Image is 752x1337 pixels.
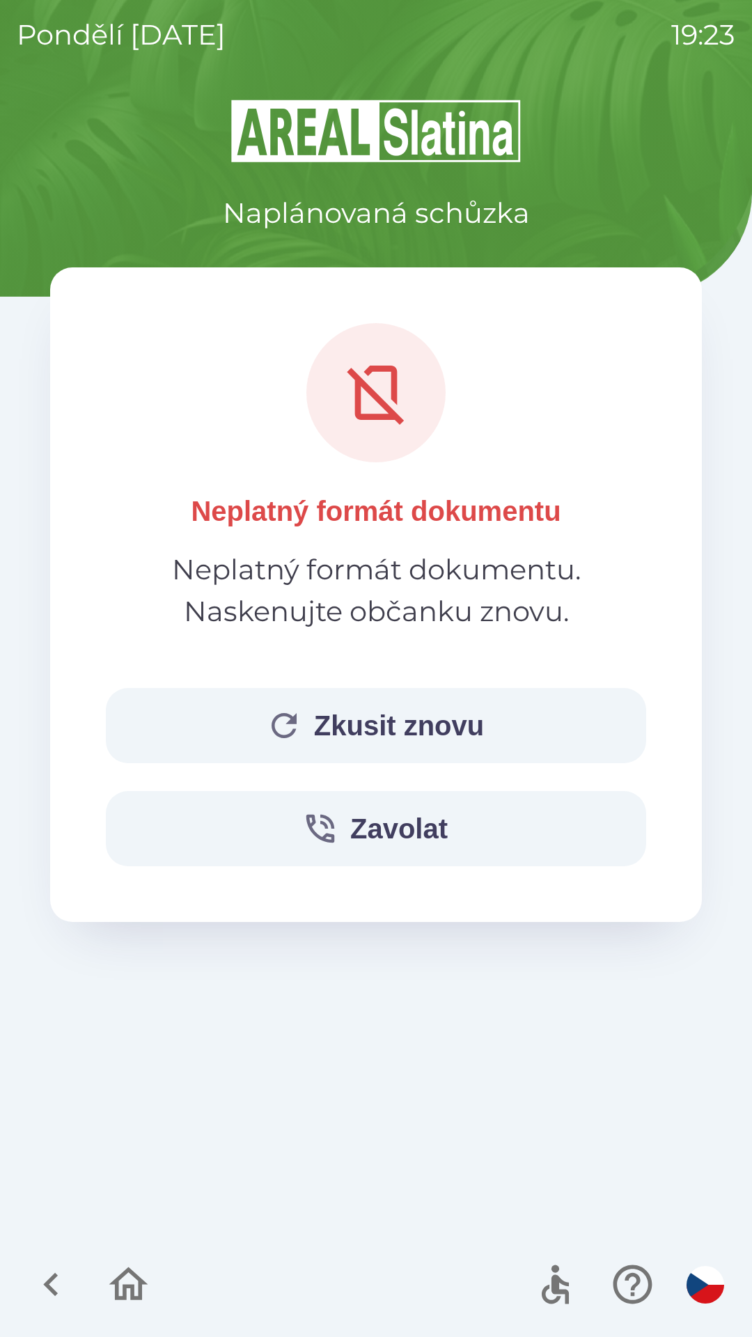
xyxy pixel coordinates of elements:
img: Logo [50,97,702,164]
p: pondělí [DATE] [17,14,226,56]
p: Neplatný formát dokumentu. Naskenujte občanku znovu. [106,549,646,632]
p: 19:23 [671,14,735,56]
img: cs flag [687,1266,724,1304]
p: Naplánovaná schůzka [223,192,530,234]
button: Zavolat [106,791,646,866]
p: Neplatný formát dokumentu [191,490,561,532]
button: Zkusit znovu [106,688,646,763]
